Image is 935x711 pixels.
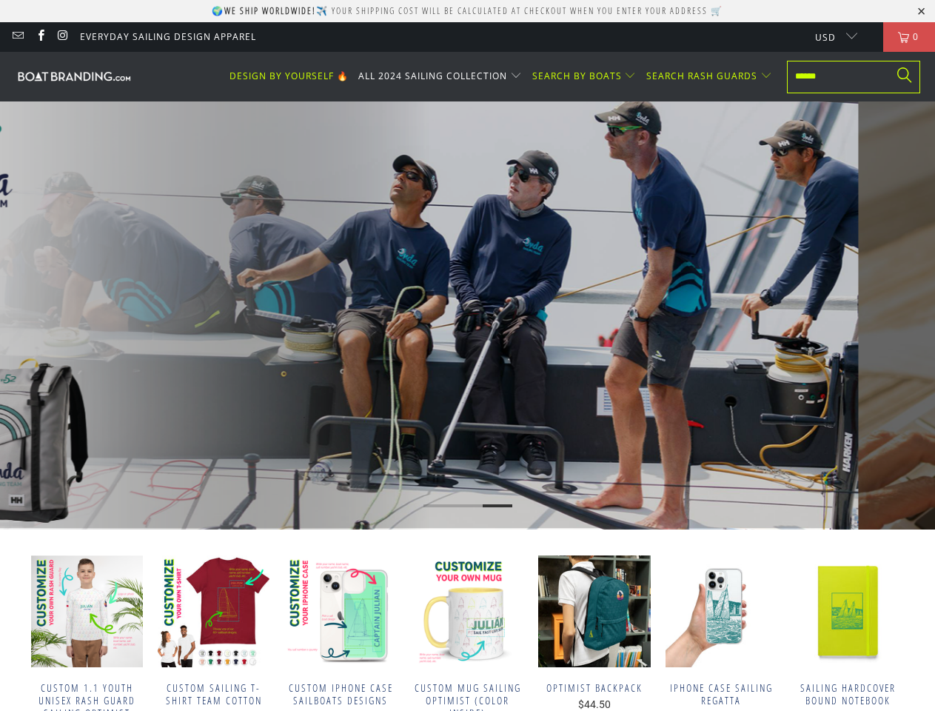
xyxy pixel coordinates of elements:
a: Custom Iphone Case Sailboats Designs Custom Iphone Case Sailboats Designs [284,555,396,667]
span: ALL 2024 SAILING COLLECTION [358,70,507,82]
a: Everyday Sailing Design Apparel [80,29,256,45]
li: Page dot 2 [453,504,483,507]
span: SEARCH RASH GUARDS [646,70,757,82]
nav: Translation missing: en.navigation.header.main_nav [229,59,772,94]
summary: ALL 2024 SAILING COLLECTION [358,59,522,94]
img: iPhone Case Sailing Regatta [666,555,777,667]
span: USD [815,31,836,44]
li: Page dot 1 [423,504,453,507]
img: Custom 1.1 Youth Unisex Rash Guard Sailing Optimist [31,555,143,667]
img: Boatbranding Optimist Backpack Sailing-Gift Regatta Yacht Sailing-Lifestyle Sailing-Apparel Nauti... [538,555,650,667]
span: DESIGN BY YOURSELF 🔥 [229,70,349,82]
img: Custom Iphone Case Sailboats Designs [284,555,396,667]
span: Custom Sailing T-Shirt Team Cotton [158,682,269,707]
span: Custom Iphone Case Sailboats Designs [284,682,396,707]
a: Custom 1.1 Youth Unisex Rash Guard Sailing Optimist Custom 1.1 Youth Unisex Rash Guard Sailing Op... [31,555,143,667]
a: Email Boatbranding [11,30,24,43]
li: Page dot 3 [483,504,512,507]
span: SEARCH BY BOATS [532,70,622,82]
a: Optimist Backpack $44.50 [538,682,650,711]
a: Boatbranding on Instagram [56,30,69,43]
a: DESIGN BY YOURSELF 🔥 [229,59,349,94]
a: 0 [883,22,935,52]
a: iPhone Case Sailing Regatta iPhone Case Sailing Regatta [666,555,777,667]
span: iPhone Case Sailing Regatta [666,682,777,707]
img: Custom Sailing T-Shirt Team Cotton [158,555,269,667]
img: Boatbranding Lime Sailing Hardcover bound notebook Sailing-Gift Regatta Yacht Sailing-Lifestyle S... [792,555,904,667]
summary: SEARCH RASH GUARDS [646,59,772,94]
strong: We ship worldwide! [224,4,316,17]
a: Boatbranding on Facebook [33,30,46,43]
button: USD [803,22,857,52]
img: Custom Mug Sailing Optimist (Color Inside) [412,555,523,667]
span: $44.50 [578,698,611,710]
span: Optimist Backpack [538,682,650,695]
span: 0 [909,22,922,52]
a: Custom Sailing T-Shirt Team Cotton Custom Sailing T-Shirt Team Cotton [158,555,269,667]
span: Sailing Hardcover bound notebook [792,682,904,707]
img: Boatbranding [15,69,133,83]
a: Custom Mug Sailing Optimist (Color Inside) Custom Mug Sailing Optimist (Color Inside) [412,555,523,667]
p: 🌍 ✈️ Your shipping cost will be calculated at checkout when you enter your address 🛒 [212,4,723,17]
summary: SEARCH BY BOATS [532,59,637,94]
